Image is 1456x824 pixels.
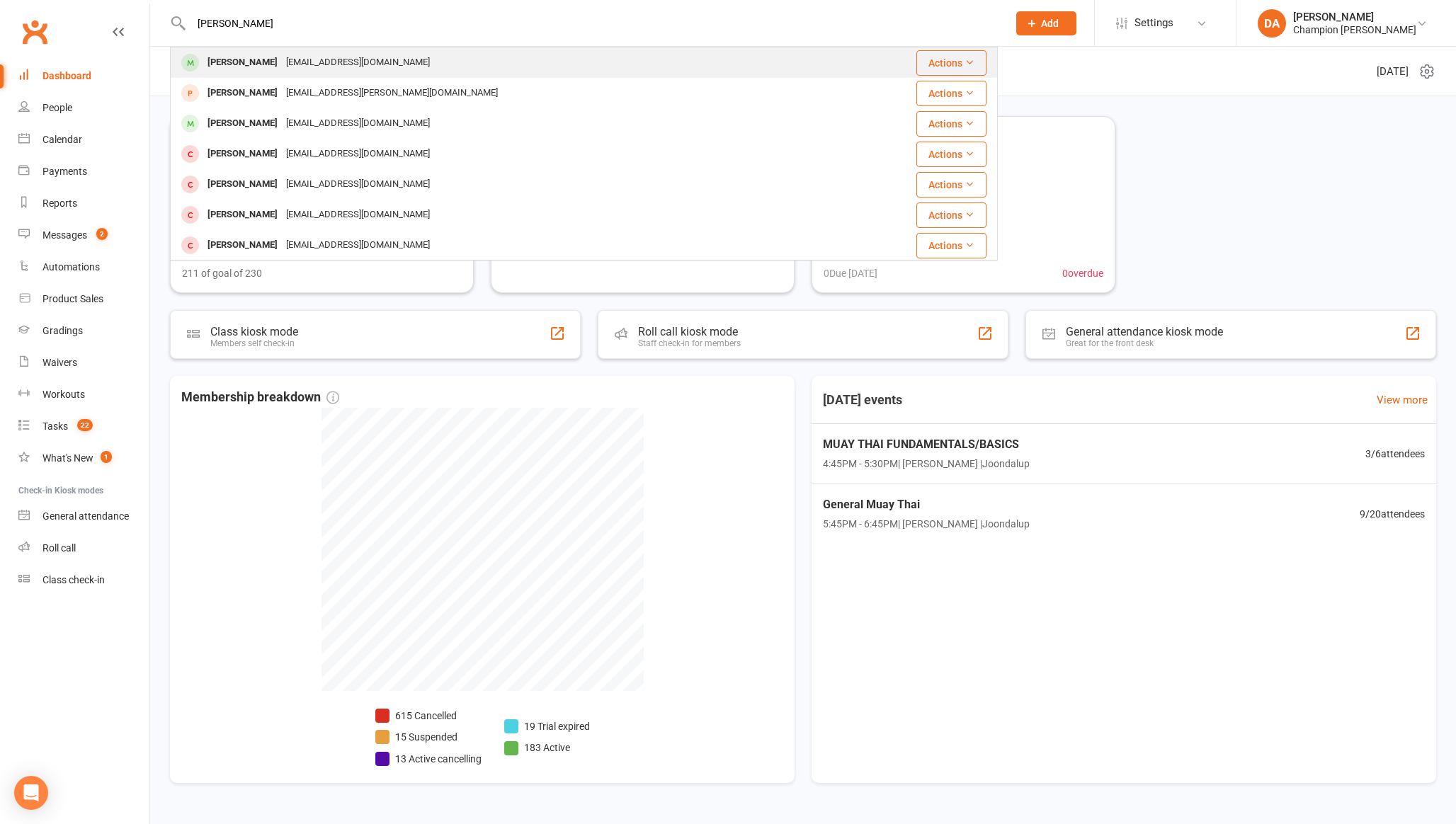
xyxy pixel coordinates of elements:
[18,219,149,251] a: Messages 2
[282,205,434,225] div: [EMAIL_ADDRESS][DOMAIN_NAME]
[96,228,108,240] span: 2
[823,456,1030,471] span: 4:45PM - 5:30PM | [PERSON_NAME] | Joondalup
[375,708,482,723] li: 615 Cancelled
[42,452,93,464] div: What's New
[210,338,298,348] div: Members self check-in
[203,144,282,164] div: [PERSON_NAME]
[282,144,434,164] div: [EMAIL_ADDRESS][DOMAIN_NAME]
[823,435,1030,454] span: MUAY THAI FUNDAMENTALS/BASICS
[203,174,282,195] div: [PERSON_NAME]
[18,347,149,379] a: Waivers
[1360,506,1425,522] span: 9 / 20 attendees
[18,500,149,532] a: General attendance kiosk mode
[1066,325,1223,338] div: General attendance kiosk mode
[203,235,282,256] div: [PERSON_NAME]
[282,113,434,134] div: [EMAIL_ADDRESS][DOMAIN_NAME]
[916,81,986,106] button: Actions
[18,60,149,92] a: Dashboard
[42,325,83,336] div: Gradings
[812,387,914,413] h3: [DATE] events
[282,235,434,256] div: [EMAIL_ADDRESS][DOMAIN_NAME]
[638,325,741,338] div: Roll call kiosk mode
[18,379,149,411] a: Workouts
[916,111,986,137] button: Actions
[18,251,149,283] a: Automations
[823,496,1030,514] span: General Muay Thai
[203,52,282,73] div: [PERSON_NAME]
[1134,7,1173,39] span: Settings
[181,387,339,408] span: Membership breakdown
[1066,338,1223,348] div: Great for the front desk
[182,265,262,281] span: 211 of goal of 230
[203,113,282,134] div: [PERSON_NAME]
[1062,265,1103,281] span: 0 overdue
[18,156,149,188] a: Payments
[18,283,149,315] a: Product Sales
[42,542,76,554] div: Roll call
[1293,23,1416,36] div: Champion [PERSON_NAME]
[42,134,82,145] div: Calendar
[824,265,877,281] span: 0 Due [DATE]
[823,516,1030,532] span: 5:45PM - 6:45PM | [PERSON_NAME] | Joondalup
[504,740,590,755] li: 183 Active
[18,188,149,219] a: Reports
[18,315,149,347] a: Gradings
[916,50,986,76] button: Actions
[1258,9,1286,38] div: DA
[282,83,502,103] div: [EMAIL_ADDRESS][PERSON_NAME][DOMAIN_NAME]
[18,532,149,564] a: Roll call
[375,729,482,745] li: 15 Suspended
[42,229,87,241] div: Messages
[42,198,77,209] div: Reports
[101,451,112,463] span: 1
[916,202,986,228] button: Actions
[375,751,482,767] li: 13 Active cancelling
[210,325,298,338] div: Class kiosk mode
[14,776,48,810] div: Open Intercom Messenger
[203,205,282,225] div: [PERSON_NAME]
[1377,391,1428,408] a: View more
[1365,446,1425,462] span: 3 / 6 attendees
[916,142,986,167] button: Actions
[42,102,72,113] div: People
[18,92,149,124] a: People
[17,14,52,50] a: Clubworx
[504,719,590,734] li: 19 Trial expired
[42,420,68,432] div: Tasks
[42,70,91,81] div: Dashboard
[916,172,986,198] button: Actions
[1377,63,1409,80] span: [DATE]
[42,574,105,585] div: Class check-in
[18,564,149,596] a: Class kiosk mode
[187,13,999,33] input: Search...
[77,419,93,431] span: 22
[42,510,129,522] div: General attendance
[42,293,103,304] div: Product Sales
[18,411,149,442] a: Tasks 22
[203,83,282,103] div: [PERSON_NAME]
[42,389,85,400] div: Workouts
[42,261,100,273] div: Automations
[1041,18,1059,29] span: Add
[282,174,434,195] div: [EMAIL_ADDRESS][DOMAIN_NAME]
[638,338,741,348] div: Staff check-in for members
[18,442,149,474] a: What's New1
[916,233,986,258] button: Actions
[1293,11,1416,23] div: [PERSON_NAME]
[1016,11,1076,35] button: Add
[18,124,149,156] a: Calendar
[42,357,77,368] div: Waivers
[282,52,434,73] div: [EMAIL_ADDRESS][DOMAIN_NAME]
[42,166,87,177] div: Payments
